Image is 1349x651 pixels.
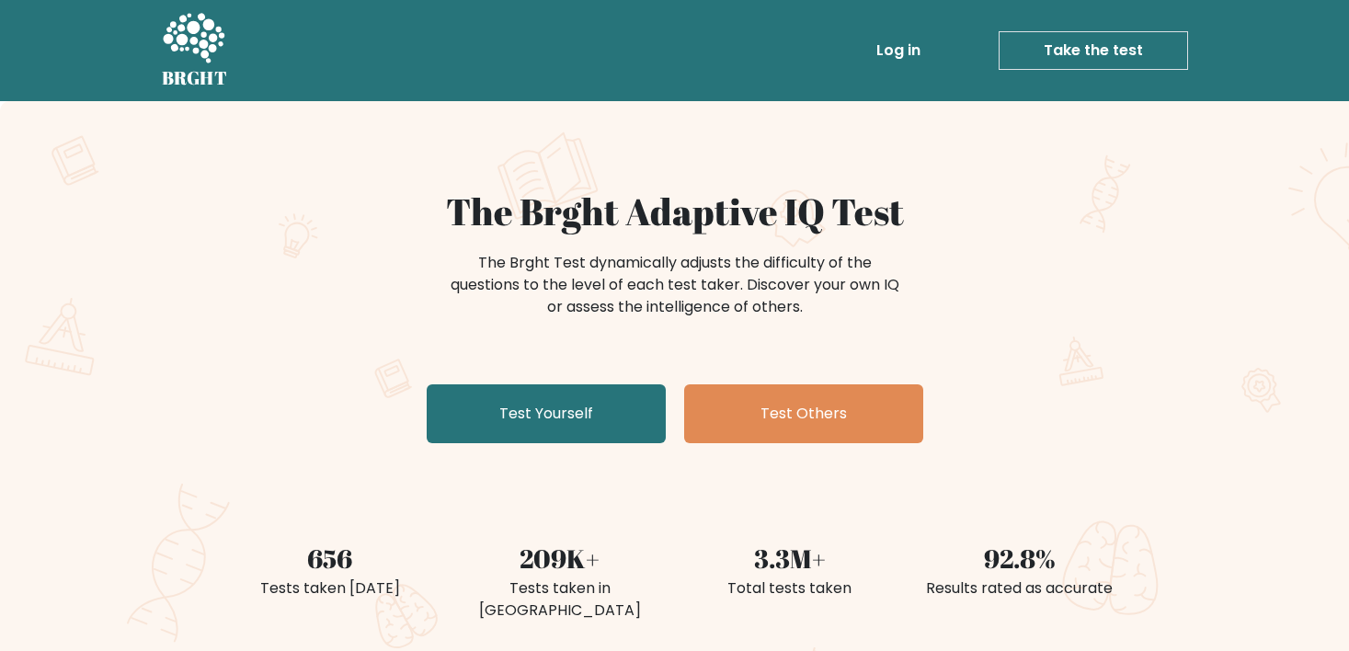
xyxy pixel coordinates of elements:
div: Total tests taken [686,577,894,600]
div: 656 [226,539,434,577]
a: Test Yourself [427,384,666,443]
h1: The Brght Adaptive IQ Test [226,189,1124,234]
div: 209K+ [456,539,664,577]
a: BRGHT [162,7,228,94]
div: Results rated as accurate [916,577,1124,600]
a: Log in [869,32,928,69]
div: Tests taken in [GEOGRAPHIC_DATA] [456,577,664,622]
a: Test Others [684,384,923,443]
div: 3.3M+ [686,539,894,577]
div: The Brght Test dynamically adjusts the difficulty of the questions to the level of each test take... [445,252,905,318]
a: Take the test [999,31,1188,70]
h5: BRGHT [162,67,228,89]
div: Tests taken [DATE] [226,577,434,600]
div: 92.8% [916,539,1124,577]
